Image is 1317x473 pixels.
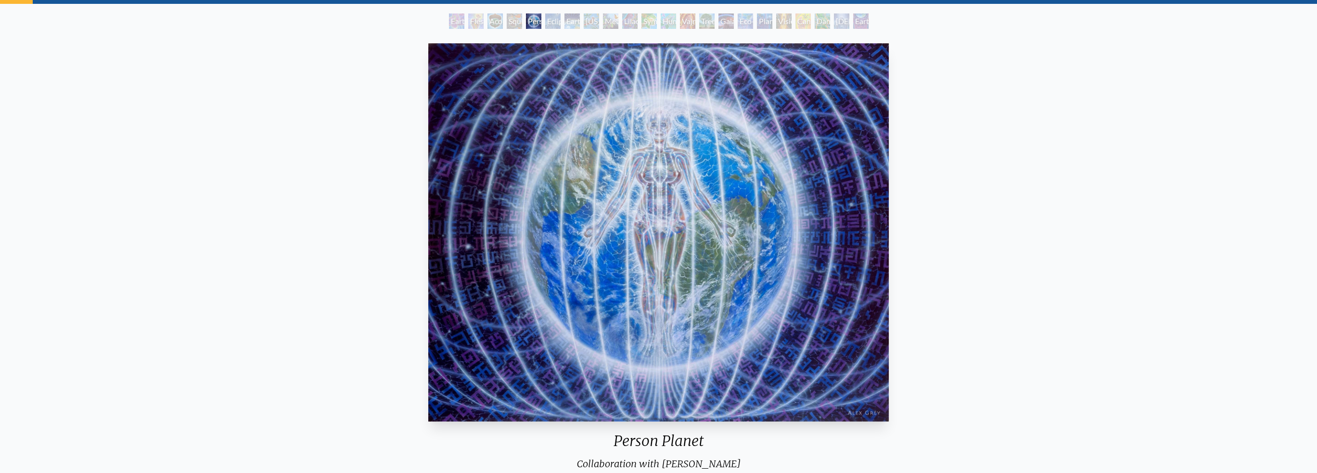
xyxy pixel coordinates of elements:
[507,13,522,29] div: Squirrel
[584,13,599,29] div: [US_STATE] Song
[622,13,638,29] div: Lilacs
[468,13,484,29] div: Flesh of the Gods
[526,13,541,29] div: Person Planet
[834,13,849,29] div: [DEMOGRAPHIC_DATA] in the Ocean of Awareness
[428,43,889,422] img: person-planet-2000-alex-grey-&-allyson-grey-watermarked.jpg
[757,13,772,29] div: Planetary Prayers
[564,13,580,29] div: Earth Energies
[680,13,695,29] div: Vajra Horse
[853,13,869,29] div: Earthmind
[815,13,830,29] div: Dance of Cannabia
[699,13,715,29] div: Tree & Person
[487,13,503,29] div: Acorn Dream
[545,13,561,29] div: Eclipse
[738,13,753,29] div: Eco-Atlas
[718,13,734,29] div: Gaia
[795,13,811,29] div: Cannabis Mudra
[661,13,676,29] div: Humming Bird
[424,432,893,457] div: Person Planet
[776,13,792,29] div: Vision Tree
[641,13,657,29] div: Symbiosis: Gall Wasp & Oak Tree
[449,13,464,29] div: Earth Witness
[603,13,618,29] div: Metamorphosis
